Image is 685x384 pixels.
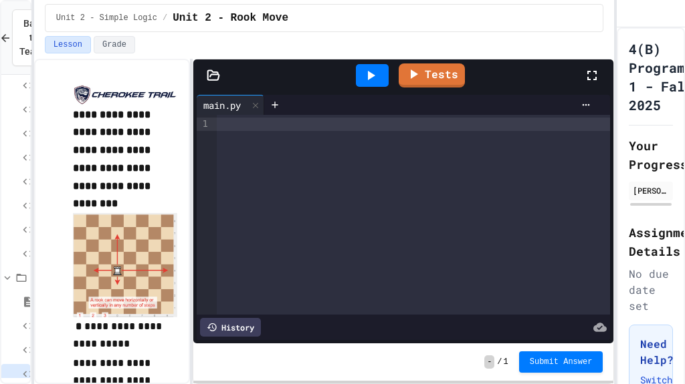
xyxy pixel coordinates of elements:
span: Unit 2 - Rook Move [173,10,288,26]
span: / [163,13,167,23]
button: Lesson [45,36,91,53]
button: Back to Teams [12,9,35,66]
div: [PERSON_NAME] [633,184,669,196]
h2: Assignment Details [629,223,673,260]
h3: Need Help? [640,336,662,368]
div: No due date set [629,266,673,314]
span: Unit 2 - Simple Logic [56,13,157,23]
button: Grade [94,36,135,53]
h2: Your Progress [629,136,673,174]
span: Back to Teams [19,17,48,59]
